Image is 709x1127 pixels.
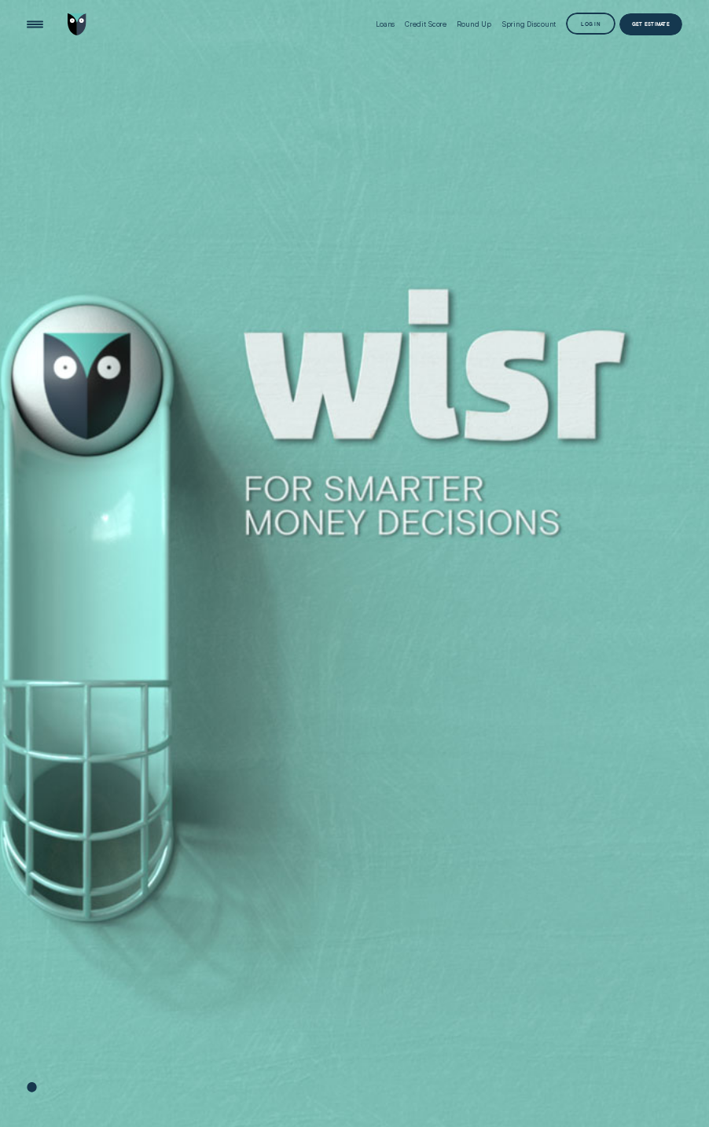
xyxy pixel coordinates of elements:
button: Log in [566,13,615,35]
div: Credit Score [405,20,446,28]
div: Spring Discount [501,20,557,28]
a: Get Estimate [619,13,681,35]
img: Wisr [68,13,86,35]
div: Loans [376,20,395,28]
button: Open Menu [24,13,46,35]
div: Round Up [457,20,490,28]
